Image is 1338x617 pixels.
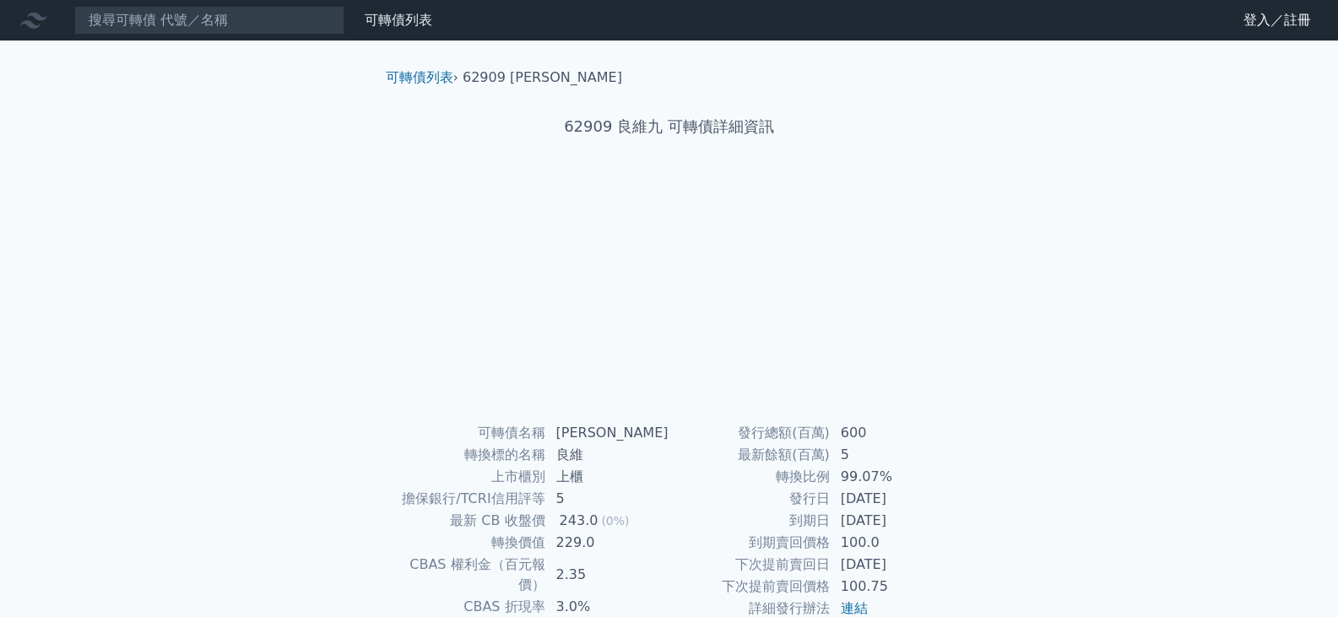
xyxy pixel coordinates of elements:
[601,514,629,528] span: (0%)
[556,511,602,531] div: 243.0
[831,510,946,532] td: [DATE]
[831,532,946,554] td: 100.0
[386,69,453,85] a: 可轉債列表
[669,576,831,598] td: 下次提前賣回價格
[546,554,669,596] td: 2.35
[393,422,546,444] td: 可轉債名稱
[669,510,831,532] td: 到期日
[546,532,669,554] td: 229.0
[831,576,946,598] td: 100.75
[365,12,432,28] a: 可轉債列表
[546,422,669,444] td: [PERSON_NAME]
[393,466,546,488] td: 上市櫃別
[546,466,669,488] td: 上櫃
[393,532,546,554] td: 轉換價值
[546,444,669,466] td: 良維
[74,6,344,35] input: 搜尋可轉債 代號／名稱
[393,488,546,510] td: 擔保銀行/TCRI信用評等
[669,532,831,554] td: 到期賣回價格
[831,444,946,466] td: 5
[386,68,458,88] li: ›
[831,422,946,444] td: 600
[372,115,967,138] h1: 62909 良維九 可轉債詳細資訊
[393,510,546,532] td: 最新 CB 收盤價
[669,554,831,576] td: 下次提前賣回日
[669,466,831,488] td: 轉換比例
[831,488,946,510] td: [DATE]
[841,600,868,616] a: 連結
[546,488,669,510] td: 5
[831,554,946,576] td: [DATE]
[669,422,831,444] td: 發行總額(百萬)
[669,444,831,466] td: 最新餘額(百萬)
[393,554,546,596] td: CBAS 權利金（百元報價）
[669,488,831,510] td: 發行日
[1230,7,1324,34] a: 登入／註冊
[463,68,622,88] li: 62909 [PERSON_NAME]
[393,444,546,466] td: 轉換標的名稱
[831,466,946,488] td: 99.07%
